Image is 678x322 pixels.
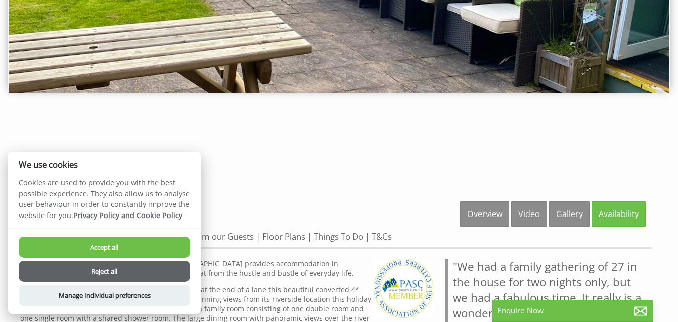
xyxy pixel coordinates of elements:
[592,201,646,227] a: Availability
[460,201,509,227] a: Overview
[152,231,254,242] a: Feedback from our Guests
[314,231,363,242] a: Things To Do
[19,261,190,282] button: Reject all
[262,231,305,242] a: Floor Plans
[497,305,648,316] p: Enquire Now
[549,201,590,227] a: Gallery
[8,160,201,169] h2: We use cookies
[511,201,547,227] a: Video
[372,231,392,242] a: T&Cs
[374,259,433,318] img: PASC - PASC UK Members
[20,259,433,278] p: Pet-friendly cottage for large group holidays, [GEOGRAPHIC_DATA] provides accommodation in pictur...
[8,177,201,228] p: Cookies are used to provide you with the best possible experience. They also allow us to analyse ...
[6,118,672,193] iframe: Customer reviews powered by Trustpilot
[73,210,182,220] a: Privacy Policy and Cookie Policy
[19,285,190,306] button: Manage Individual preferences
[19,237,190,258] button: Accept all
